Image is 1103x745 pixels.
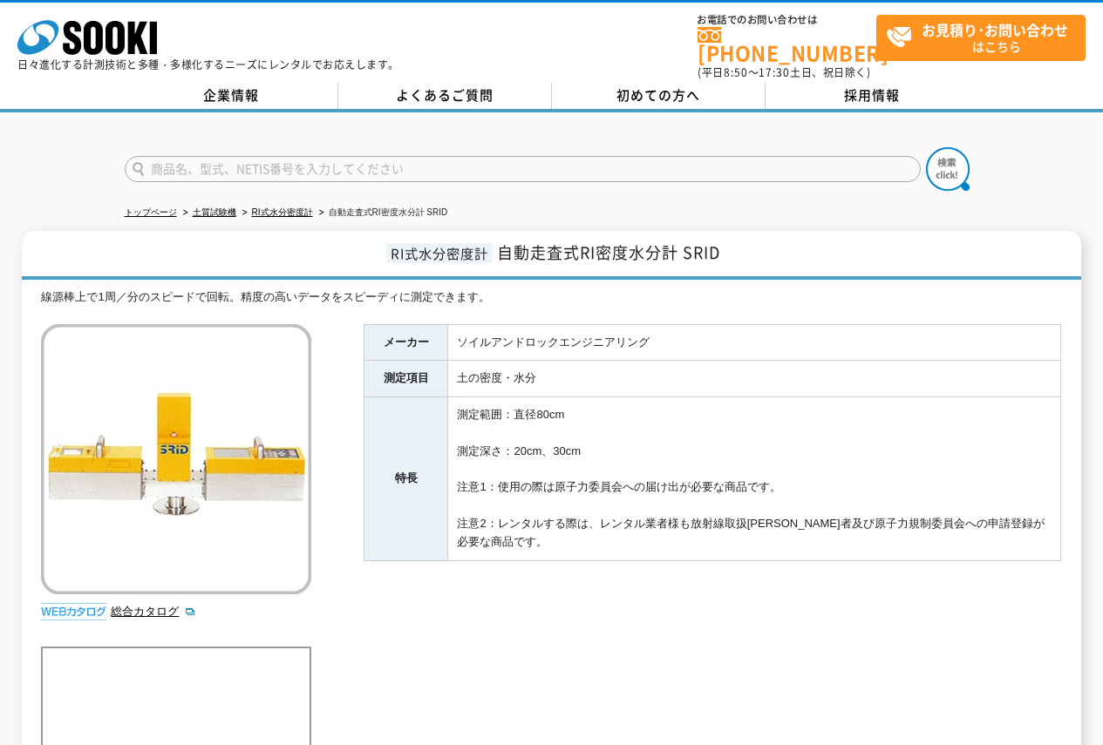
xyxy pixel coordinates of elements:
span: はこちら [886,16,1085,59]
img: webカタログ [41,603,106,620]
li: 自動走査式RI密度水分計 SRID [316,204,448,222]
span: (平日 ～ 土日、祝日除く) [698,64,870,80]
input: 商品名、型式、NETIS番号を入力してください [125,156,921,182]
a: 初めての方へ [552,83,766,109]
a: 土質試験機 [193,207,236,217]
span: 17:30 [759,64,790,80]
span: 自動走査式RI密度水分計 SRID [497,240,720,264]
span: RI式水分密度計 [386,243,493,263]
th: 特長 [364,397,448,560]
strong: お見積り･お問い合わせ [922,19,1068,40]
td: 測定範囲：直径80cm 測定深さ：20cm、30cm 注意1：使用の際は原子力委員会への届け出が必要な商品です。 注意2：レンタルする際は、レンタル業者様も放射線取扱[PERSON_NAME]者... [448,397,1061,560]
span: 初めての方へ [616,85,700,105]
div: 線源棒上で1周／分のスピードで回転。精度の高いデータをスピーディに測定できます。 [41,288,1061,307]
a: 採用情報 [766,83,979,109]
th: メーカー [364,324,448,361]
a: お見積り･お問い合わせはこちら [876,15,1086,61]
a: 総合カタログ [111,605,196,618]
a: [PHONE_NUMBER] [698,27,876,63]
img: 自動走査式RI密度水分計 SRID [41,324,311,594]
p: 日々進化する計測技術と多種・多様化するニーズにレンタルでお応えします。 [17,59,399,70]
td: ソイルアンドロックエンジニアリング [448,324,1061,361]
th: 測定項目 [364,361,448,397]
a: よくあるご質問 [338,83,552,109]
a: 企業情報 [125,83,338,109]
span: お電話でのお問い合わせは [698,15,876,25]
td: 土の密度・水分 [448,361,1061,397]
img: btn_search.png [926,147,970,191]
span: 8:50 [724,64,748,80]
a: トップページ [125,207,177,217]
a: RI式水分密度計 [252,207,313,217]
